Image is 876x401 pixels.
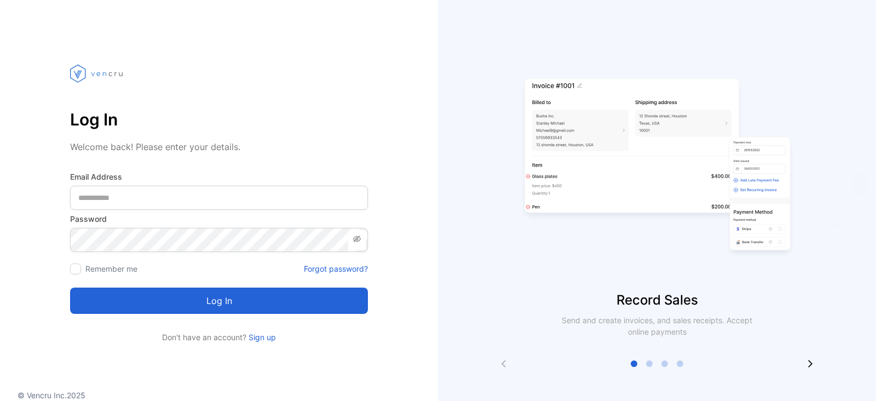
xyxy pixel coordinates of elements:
p: Log In [70,106,368,133]
img: vencru logo [70,44,125,103]
img: slider image [520,44,794,290]
p: Welcome back! Please enter your details. [70,140,368,153]
a: Forgot password? [304,263,368,274]
label: Remember me [85,264,137,273]
label: Password [70,213,368,225]
p: Send and create invoices, and sales receipts. Accept online payments [552,314,762,337]
button: Log in [70,288,368,314]
a: Sign up [246,333,276,342]
p: Don't have an account? [70,331,368,343]
p: Record Sales [438,290,876,310]
label: Email Address [70,171,368,182]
